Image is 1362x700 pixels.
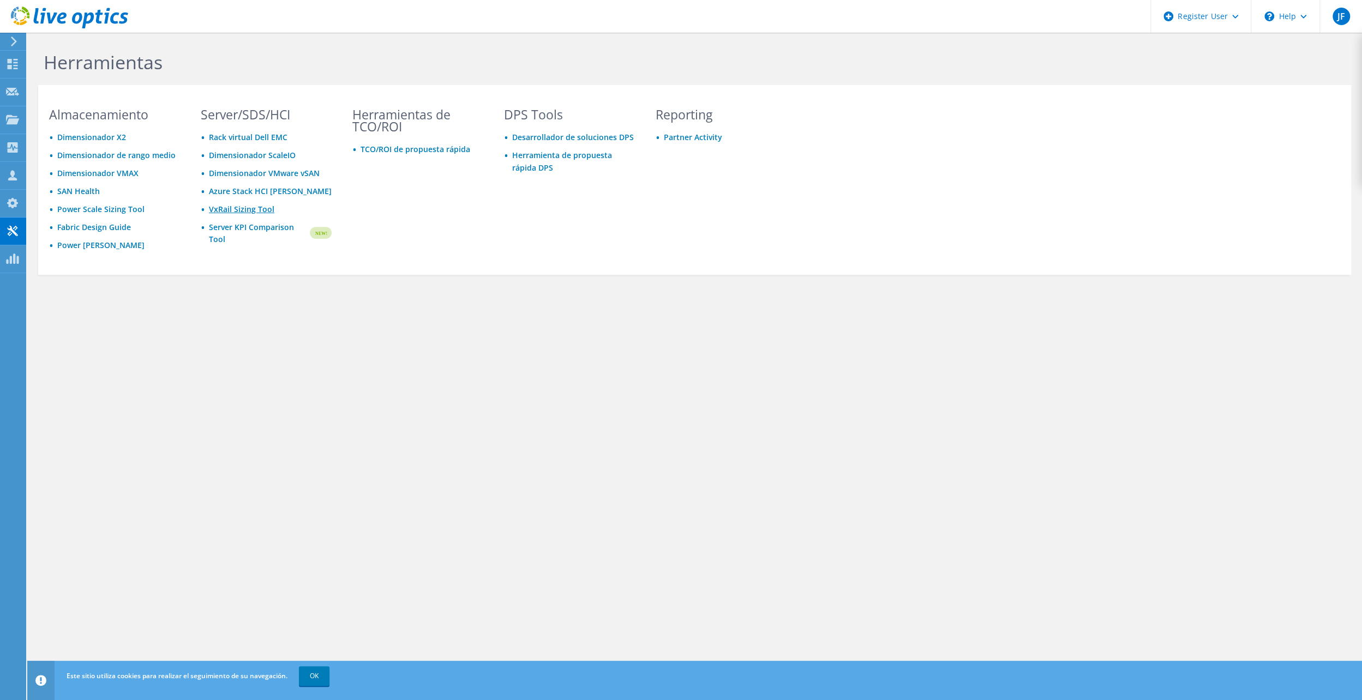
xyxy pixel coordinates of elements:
[209,186,332,196] a: Azure Stack HCI [PERSON_NAME]
[209,150,296,160] a: Dimensionador ScaleIO
[49,108,180,120] h3: Almacenamiento
[57,240,145,250] a: Power [PERSON_NAME]
[57,168,139,178] a: Dimensionador VMAX
[44,51,780,74] h1: Herramientas
[57,204,145,214] a: Power Scale Sizing Tool
[57,150,176,160] a: Dimensionador de rango medio
[57,186,100,196] a: SAN Health
[209,204,274,214] a: VxRail Sizing Tool
[656,108,787,120] h3: Reporting
[299,666,329,686] a: OK
[504,108,635,120] h3: DPS Tools
[352,108,483,132] h3: Herramientas de TCO/ROI
[201,108,332,120] h3: Server/SDS/HCI
[664,132,722,142] a: Partner Activity
[512,132,634,142] a: Desarrollador de soluciones DPS
[308,220,332,246] img: new-badge.svg
[1333,8,1350,25] span: JF
[512,150,612,173] a: Herramienta de propuesta rápida DPS
[57,222,131,232] a: Fabric Design Guide
[67,671,287,680] span: Este sitio utiliza cookies para realizar el seguimiento de su navegación.
[1264,11,1274,21] svg: \n
[361,144,470,154] a: TCO/ROI de propuesta rápida
[209,221,308,245] a: Server KPI Comparison Tool
[209,168,320,178] a: Dimensionador VMware vSAN
[209,132,287,142] a: Rack virtual Dell EMC
[57,132,126,142] a: Dimensionador X2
